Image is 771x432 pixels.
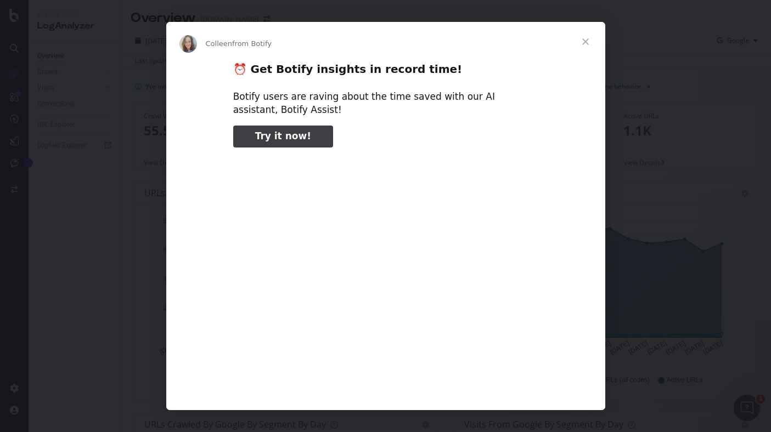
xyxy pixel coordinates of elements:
span: Try it now! [255,130,311,141]
span: Colleen [206,39,233,48]
a: Try it now! [233,126,333,147]
h2: ⏰ Get Botify insights in record time! [233,62,538,82]
span: from Botify [232,39,272,48]
img: Profile image for Colleen [179,35,197,53]
video: Play video [157,157,615,385]
div: Botify users are raving about the time saved with our AI assistant, Botify Assist! [233,90,538,117]
span: Close [566,22,605,61]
